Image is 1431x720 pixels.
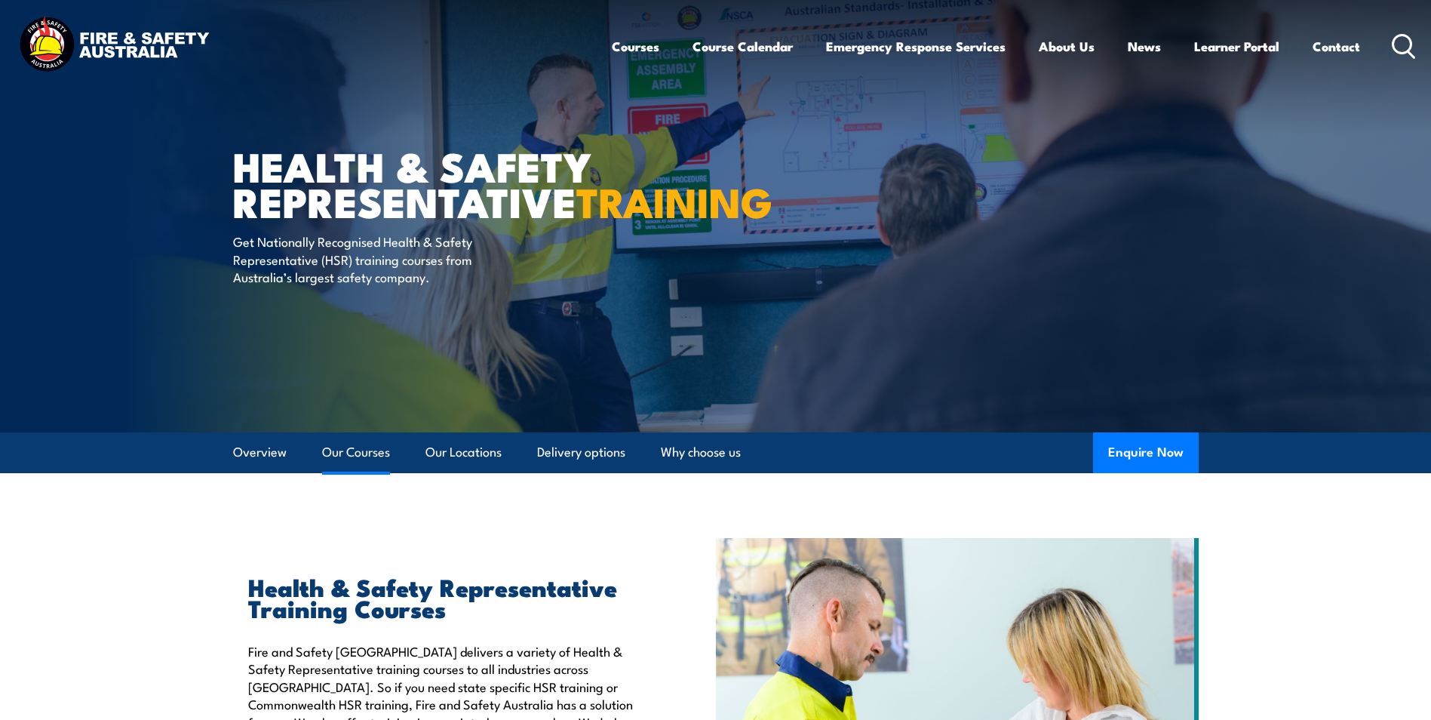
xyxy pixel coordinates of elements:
[233,232,508,285] p: Get Nationally Recognised Health & Safety Representative (HSR) training courses from Australia’s ...
[1194,26,1279,66] a: Learner Portal
[692,26,793,66] a: Course Calendar
[661,432,741,472] a: Why choose us
[826,26,1006,66] a: Emergency Response Services
[1039,26,1095,66] a: About Us
[1128,26,1161,66] a: News
[1093,432,1199,473] button: Enquire Now
[248,576,646,618] h2: Health & Safety Representative Training Courses
[233,432,287,472] a: Overview
[322,432,390,472] a: Our Courses
[576,169,772,232] strong: TRAINING
[612,26,659,66] a: Courses
[233,148,606,218] h1: Health & Safety Representative
[425,432,502,472] a: Our Locations
[1313,26,1360,66] a: Contact
[537,432,625,472] a: Delivery options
